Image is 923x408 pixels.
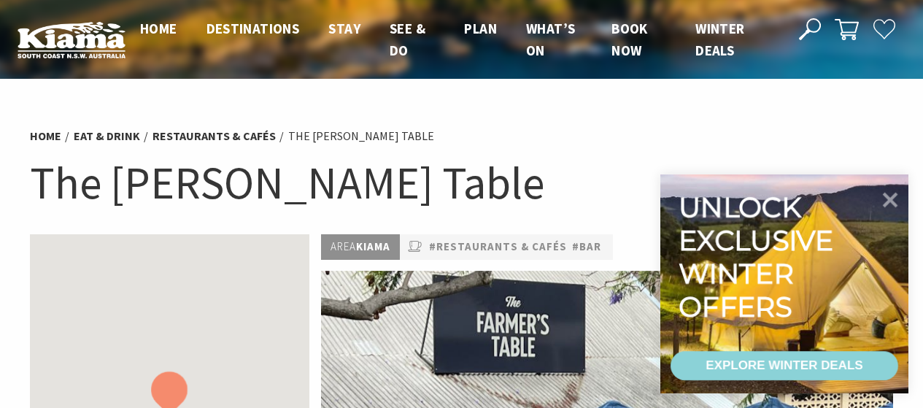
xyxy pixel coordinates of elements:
[679,190,840,323] div: Unlock exclusive winter offers
[206,20,300,37] span: Destinations
[706,351,862,380] div: EXPLORE WINTER DEALS
[526,20,575,59] span: What’s On
[331,239,356,253] span: Area
[30,153,894,212] h1: The [PERSON_NAME] Table
[671,351,898,380] a: EXPLORE WINTER DEALS
[695,20,744,59] span: Winter Deals
[572,238,601,256] a: #bar
[328,20,360,37] span: Stay
[429,238,567,256] a: #Restaurants & Cafés
[152,128,276,144] a: Restaurants & Cafés
[74,128,140,144] a: Eat & Drink
[30,128,61,144] a: Home
[390,20,425,59] span: See & Do
[125,18,782,62] nav: Main Menu
[140,20,177,37] span: Home
[321,234,400,260] p: Kiama
[288,127,434,146] li: The [PERSON_NAME] Table
[464,20,497,37] span: Plan
[611,20,648,59] span: Book now
[18,21,125,58] img: Kiama Logo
